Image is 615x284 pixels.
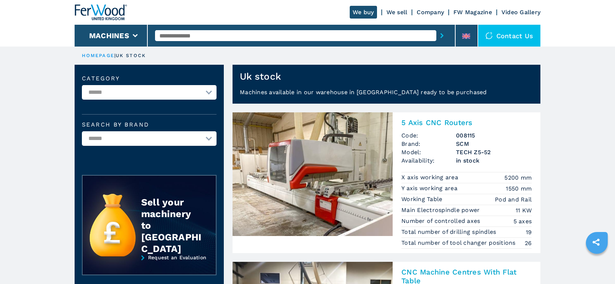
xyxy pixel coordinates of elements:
em: 19 [526,228,532,236]
div: Sell your machinery to [GEOGRAPHIC_DATA] [141,196,202,255]
a: We sell [386,9,408,16]
a: CNC Machine Centres With Pod And Rail BIESSE ROVER A 4.305 Axis CNC RoutersCode:008115Brand:SCMMo... [233,112,540,253]
span: Machines available in our warehouse in [GEOGRAPHIC_DATA] ready to be purchased [240,89,487,96]
span: Availability: [401,156,456,165]
div: Contact us [478,25,541,47]
p: X axis working area [401,173,460,181]
em: 11 KW [516,206,532,215]
a: Request an Evaluation [82,255,217,281]
a: HOMEPAGE [82,53,114,58]
p: Total number of tool changer positions [401,239,517,247]
h1: Uk stock [240,71,281,82]
p: Y axis working area [401,184,459,192]
iframe: Chat [584,251,610,279]
h3: 5 Axis CNC Routers [401,118,532,127]
a: Video Gallery [501,9,540,16]
button: submit-button [436,27,448,44]
a: FW Magazine [453,9,492,16]
span: Model: [401,148,456,156]
p: Number of controlled axes [401,217,482,225]
a: sharethis [587,233,605,251]
label: Search by brand [82,122,217,128]
span: Brand: [401,140,456,148]
span: | [114,53,116,58]
em: 1550 mm [506,184,532,193]
a: Company [417,9,444,16]
span: in stock [456,156,532,165]
img: Ferwood [75,4,127,20]
button: Machines [89,31,129,40]
p: Total number of drilling spindles [401,228,498,236]
img: Contact us [485,32,493,39]
a: We buy [350,6,377,19]
p: Working Table [401,195,444,203]
em: Pod and Rail [495,195,532,204]
em: 26 [525,239,532,247]
em: 5200 mm [504,173,532,182]
h3: TECH Z5-52 [456,148,532,156]
h3: SCM [456,140,532,148]
em: 5 axes [513,217,532,225]
h3: 008115 [456,131,532,140]
p: uk stock [116,52,146,59]
img: CNC Machine Centres With Pod And Rail BIESSE ROVER A 4.30 [233,112,393,236]
span: Code: [401,131,456,140]
label: Category [82,76,217,81]
p: Main Electrospindle power [401,206,482,214]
